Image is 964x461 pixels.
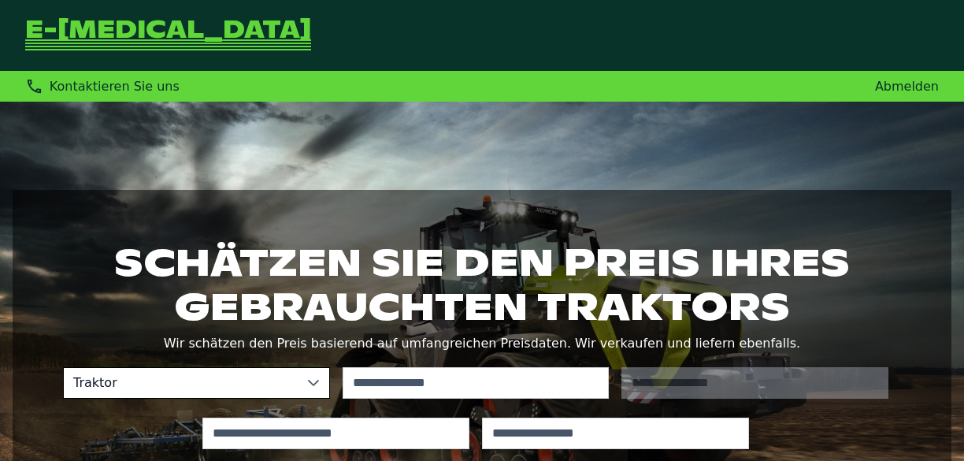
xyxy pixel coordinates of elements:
[63,333,901,355] p: Wir schätzen den Preis basierend auf umfangreichen Preisdaten. Wir verkaufen und liefern ebenfalls.
[63,240,901,329] h1: Schätzen Sie den Preis Ihres gebrauchten Traktors
[25,77,180,95] div: Kontaktieren Sie uns
[25,19,311,52] a: Zurück zur Startseite
[50,79,180,94] span: Kontaktieren Sie uns
[64,368,298,398] span: Traktor
[875,79,939,94] a: Abmelden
